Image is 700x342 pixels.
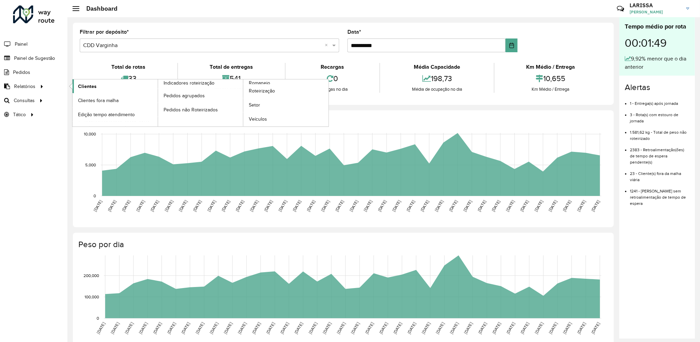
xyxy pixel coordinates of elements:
span: Painel [15,41,27,48]
text: [DATE] [149,199,159,212]
text: [DATE] [449,322,459,335]
span: Consultas [14,97,35,104]
span: Roteirização [249,87,275,95]
text: [DATE] [306,199,316,212]
div: Total de entregas [180,63,283,71]
text: [DATE] [349,199,359,212]
text: [DATE] [505,199,515,212]
text: [DATE] [562,199,572,212]
text: [DATE] [548,322,558,335]
text: [DATE] [110,322,120,335]
span: Indicadores roteirização [164,79,214,87]
text: [DATE] [350,322,360,335]
li: 1.581,62 kg - Total de peso não roteirizado [630,124,689,142]
div: Média Capacidade [382,63,492,71]
text: [DATE] [293,322,303,335]
text: [DATE] [251,322,261,335]
text: [DATE] [562,322,572,335]
text: [DATE] [223,322,233,335]
text: [DATE] [279,322,289,335]
text: [DATE] [93,199,103,212]
a: Edição tempo atendimento [73,108,158,121]
text: [DATE] [463,322,473,335]
span: Clientes fora malha [78,97,119,104]
text: [DATE] [364,322,374,335]
span: Tático [13,111,26,118]
text: [DATE] [448,199,458,212]
text: [DATE] [164,199,174,212]
text: [DATE] [391,199,401,212]
text: [DATE] [435,322,445,335]
text: [DATE] [124,322,134,335]
text: [DATE] [107,199,117,212]
text: [DATE] [590,322,600,335]
a: Romaneio [158,79,329,126]
text: [DATE] [548,199,558,212]
text: [DATE] [491,322,501,335]
text: [DATE] [96,322,106,335]
a: Clientes fora malha [73,93,158,107]
text: [DATE] [292,199,302,212]
text: [DATE] [308,322,318,335]
text: [DATE] [590,199,600,212]
text: [DATE] [152,322,162,335]
text: [DATE] [322,322,332,335]
span: Clear all [325,41,331,49]
text: [DATE] [336,322,346,335]
span: Veículos [249,115,267,123]
label: Filtrar por depósito [80,28,129,36]
text: [DATE] [180,322,190,335]
text: [DATE] [477,199,487,212]
text: [DATE] [209,322,219,335]
h4: Peso por dia [78,240,607,250]
h2: Dashboard [79,5,118,12]
text: [DATE] [237,322,247,335]
text: [DATE] [320,199,330,212]
div: Km Médio / Entrega [496,63,605,71]
text: 200,000 [84,273,99,278]
text: [DATE] [249,199,259,212]
text: [DATE] [377,199,387,212]
a: Indicadores roteirização [73,79,243,126]
div: Recargas [287,63,378,71]
a: Pedidos não Roteirizados [158,103,243,117]
li: 1 - Entrega(s) após jornada [630,95,689,107]
span: Setor [249,101,260,109]
a: Roteirização [243,84,329,98]
span: Pedidos agrupados [164,92,205,99]
text: [DATE] [334,199,344,212]
div: Tempo médio por rota [625,22,689,31]
div: Km Médio / Entrega [496,86,605,93]
span: Relatórios [14,83,35,90]
a: Clientes [73,79,158,93]
text: [DATE] [434,199,444,212]
text: [DATE] [576,199,586,212]
text: [DATE] [195,322,205,335]
li: 1241 - [PERSON_NAME] sem retroalimentação de tempo de espera [630,183,689,207]
text: [DATE] [477,322,487,335]
div: 33 [81,71,176,86]
text: [DATE] [407,322,417,335]
span: Romaneio [249,79,270,87]
span: [PERSON_NAME] [630,9,681,15]
h4: Capacidade por dia [78,117,607,127]
text: [DATE] [263,199,273,212]
text: [DATE] [178,199,188,212]
text: 10,000 [84,132,96,136]
text: [DATE] [506,322,516,335]
li: 23 - Cliente(s) fora da malha viária [630,165,689,183]
text: [DATE] [519,199,529,212]
text: [DATE] [420,199,430,212]
div: 0 [287,71,378,86]
text: 100,000 [85,295,99,299]
text: [DATE] [463,199,473,212]
text: [DATE] [278,199,288,212]
text: [DATE] [207,199,216,212]
h3: LARISSA [630,2,681,9]
text: [DATE] [121,199,131,212]
text: [DATE] [221,199,231,212]
span: Pedidos não Roteirizados [164,106,218,113]
text: [DATE] [135,199,145,212]
text: [DATE] [491,199,501,212]
span: Edição tempo atendimento [78,111,135,118]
